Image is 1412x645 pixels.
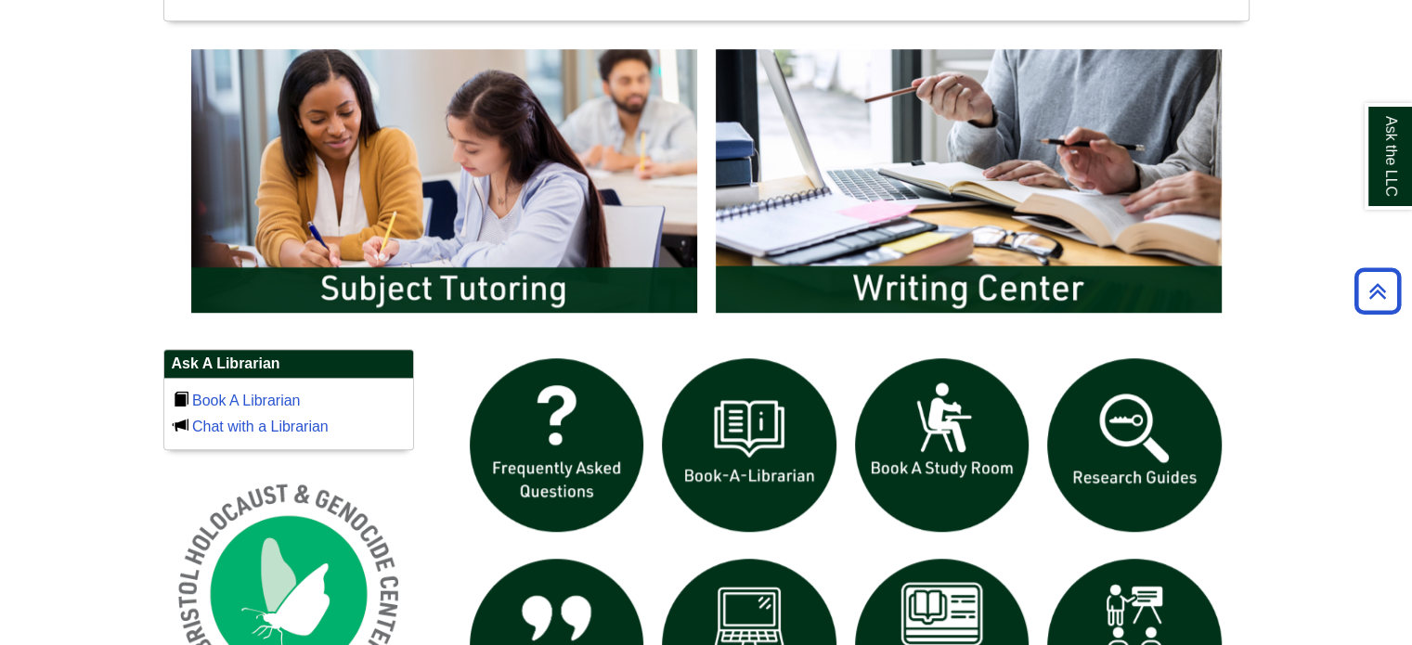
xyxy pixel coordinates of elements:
a: Chat with a Librarian [192,419,329,434]
a: Back to Top [1348,278,1407,303]
img: Book a Librarian icon links to book a librarian web page [653,349,846,542]
img: book a study room icon links to book a study room web page [846,349,1039,542]
h2: Ask A Librarian [164,350,413,379]
img: frequently asked questions [460,349,654,542]
img: Research Guides icon links to research guides web page [1038,349,1231,542]
div: slideshow [182,40,1231,330]
img: Writing Center Information [706,40,1231,322]
img: Subject Tutoring Information [182,40,706,322]
a: Book A Librarian [192,393,301,408]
